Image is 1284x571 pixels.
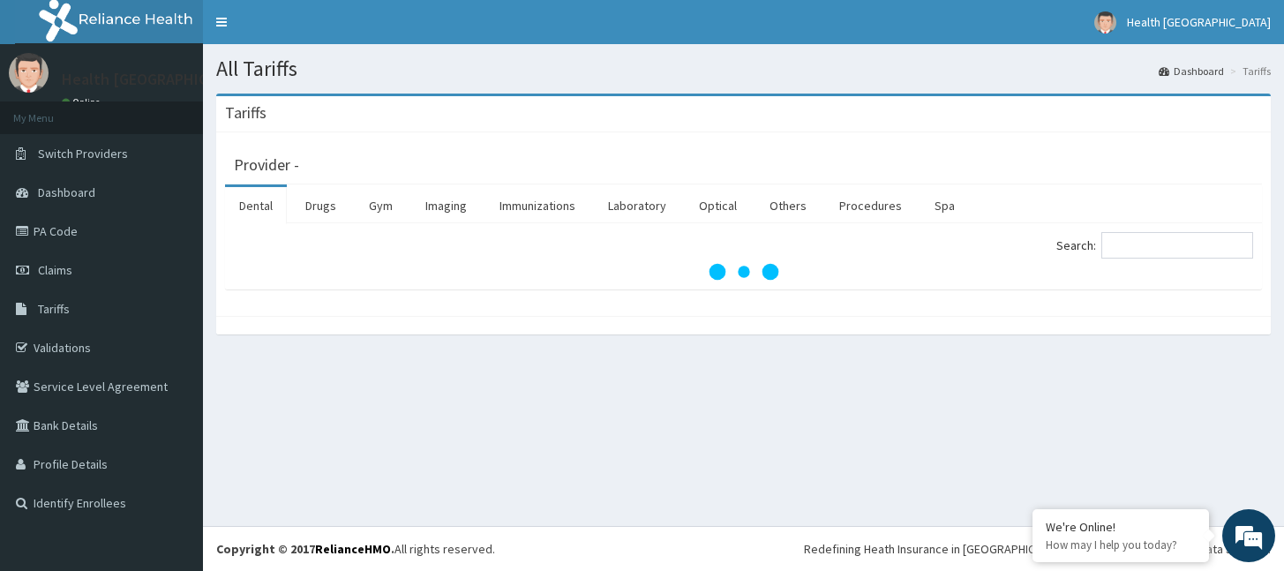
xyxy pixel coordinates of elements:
span: Health [GEOGRAPHIC_DATA] [1127,14,1271,30]
span: Claims [38,262,72,278]
a: Drugs [291,187,350,224]
a: Online [62,96,104,109]
footer: All rights reserved. [203,526,1284,571]
h3: Tariffs [225,105,267,121]
a: Laboratory [594,187,680,224]
input: Search: [1101,232,1253,259]
h3: Provider - [234,157,299,173]
a: Dashboard [1159,64,1224,79]
li: Tariffs [1226,64,1271,79]
span: Switch Providers [38,146,128,162]
a: Imaging [411,187,481,224]
img: User Image [9,53,49,93]
label: Search: [1056,232,1253,259]
a: Spa [920,187,969,224]
span: Dashboard [38,184,95,200]
a: Dental [225,187,287,224]
a: Procedures [825,187,916,224]
a: Immunizations [485,187,589,224]
a: RelianceHMO [315,541,391,557]
a: Others [755,187,821,224]
strong: Copyright © 2017 . [216,541,394,557]
div: We're Online! [1046,519,1196,535]
img: User Image [1094,11,1116,34]
svg: audio-loading [709,237,779,307]
p: Health [GEOGRAPHIC_DATA] [62,71,259,87]
a: Gym [355,187,407,224]
h1: All Tariffs [216,57,1271,80]
a: Optical [685,187,751,224]
span: Tariffs [38,301,70,317]
div: Redefining Heath Insurance in [GEOGRAPHIC_DATA] using Telemedicine and Data Science! [804,540,1271,558]
p: How may I help you today? [1046,537,1196,552]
